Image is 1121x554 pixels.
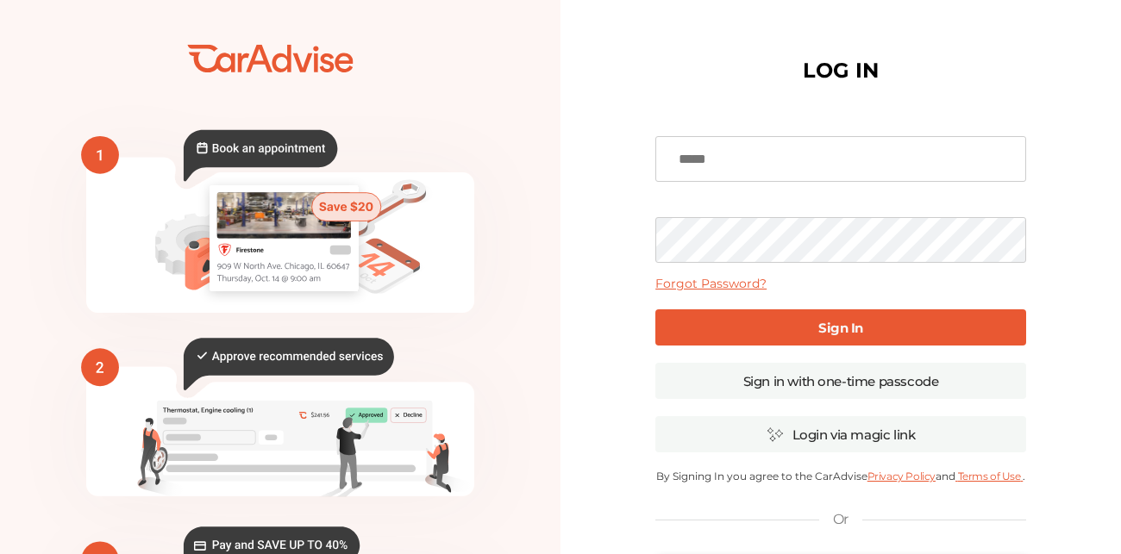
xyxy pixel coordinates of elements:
b: Sign In [818,320,863,336]
p: Or [833,510,849,529]
a: Sign in with one-time passcode [655,363,1026,399]
a: Terms of Use [955,470,1023,482]
a: Sign In [655,309,1026,345]
img: magic_icon.32c66aac.svg [767,426,784,443]
a: Login via magic link [655,416,1026,452]
a: Forgot Password? [655,276,767,291]
p: By Signing In you agree to the CarAdvise and . [655,470,1026,482]
a: Privacy Policy [867,470,936,482]
h1: LOG IN [803,62,879,79]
